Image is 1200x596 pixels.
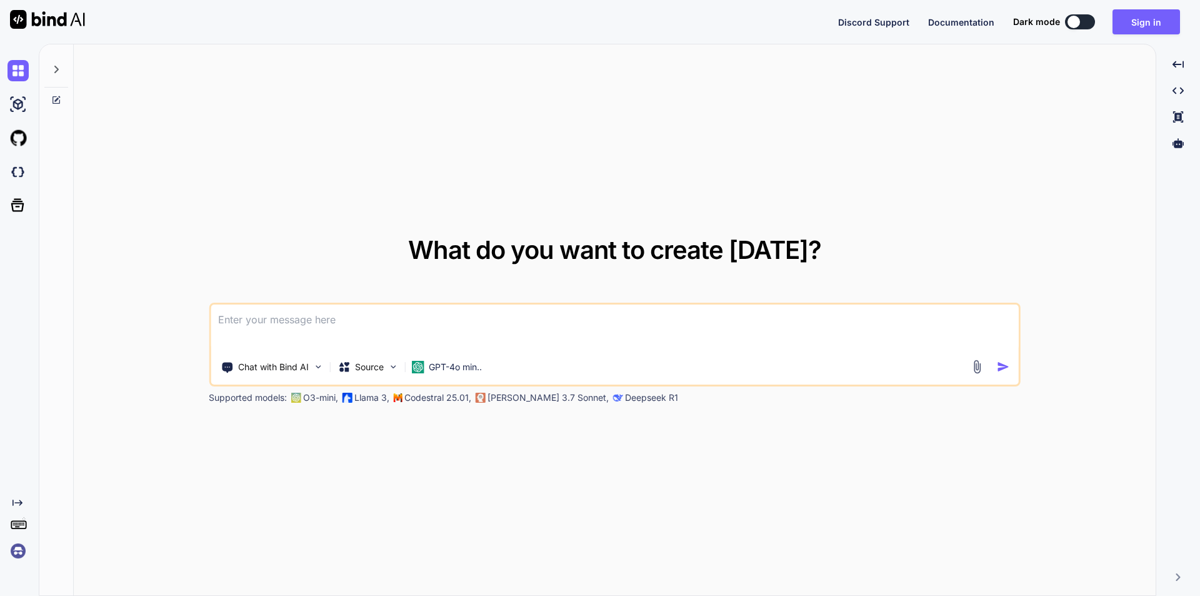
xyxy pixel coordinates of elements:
[10,10,85,29] img: Bind AI
[291,393,301,403] img: GPT-4
[838,16,909,29] button: Discord Support
[7,161,29,183] img: darkCloudIdeIcon
[209,391,287,404] p: Supported models:
[625,391,678,404] p: Deepseek R1
[303,391,338,404] p: O3-mini,
[408,235,821,265] span: What do you want to create [DATE]?
[7,94,29,115] img: ai-studio
[612,393,622,403] img: claude
[7,60,29,81] img: chat
[387,361,398,372] img: Pick Models
[970,360,984,374] img: attachment
[487,391,609,404] p: [PERSON_NAME] 3.7 Sonnet,
[342,393,352,403] img: Llama2
[393,393,402,402] img: Mistral-AI
[354,391,389,404] p: Llama 3,
[928,16,994,29] button: Documentation
[411,361,424,373] img: GPT-4o mini
[838,17,909,28] span: Discord Support
[404,391,471,404] p: Codestral 25.01,
[355,361,384,373] p: Source
[1112,9,1180,34] button: Sign in
[312,361,323,372] img: Pick Tools
[238,361,309,373] p: Chat with Bind AI
[429,361,482,373] p: GPT-4o min..
[7,540,29,562] img: signin
[7,128,29,149] img: githubLight
[928,17,994,28] span: Documentation
[1013,16,1060,28] span: Dark mode
[475,393,485,403] img: claude
[997,360,1010,373] img: icon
